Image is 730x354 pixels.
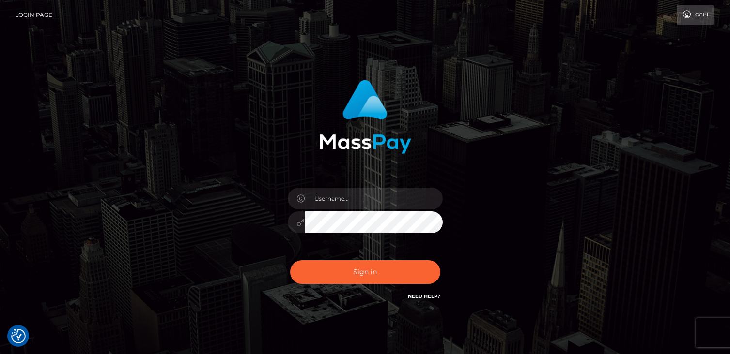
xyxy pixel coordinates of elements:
a: Login Page [15,5,52,25]
button: Consent Preferences [11,329,26,343]
a: Need Help? [408,293,440,299]
input: Username... [305,188,443,209]
img: Revisit consent button [11,329,26,343]
button: Sign in [290,260,440,284]
a: Login [677,5,714,25]
img: MassPay Login [319,80,411,154]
